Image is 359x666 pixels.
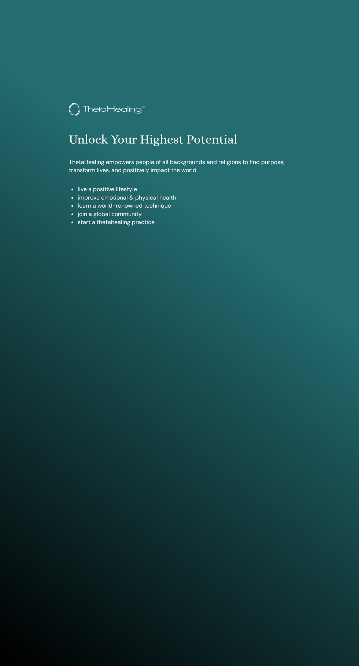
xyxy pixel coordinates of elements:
li: start a thetahealing practice [78,218,290,226]
li: improve emotional & physical health [78,194,290,202]
h1: Unlock Your Highest Potential [69,132,290,147]
li: learn a world-renowned technique [78,202,290,210]
li: join a global community [78,210,290,218]
li: live a positive lifestyle [78,185,290,193]
p: ThetaHealing empowers people of all backgrounds and religions to find purpose, transform lives, a... [69,158,290,175]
